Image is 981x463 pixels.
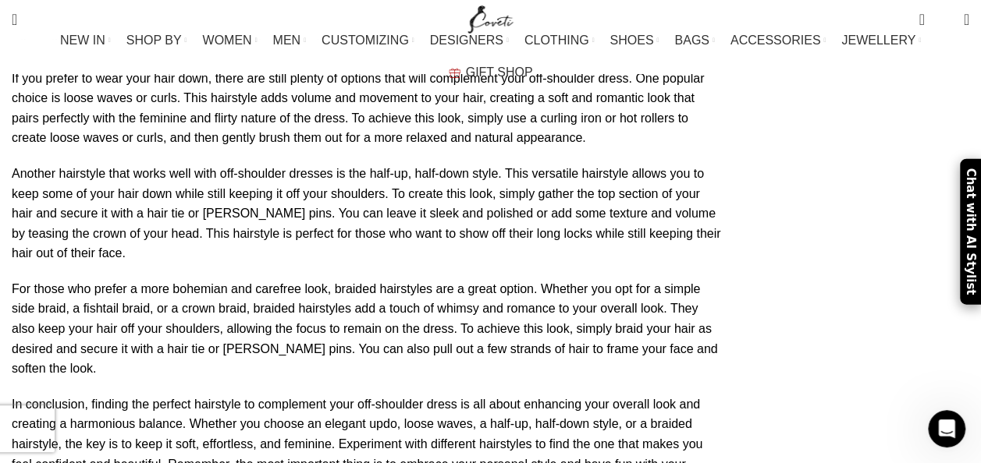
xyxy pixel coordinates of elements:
a: ACCESSORIES [730,25,826,56]
span: BAGS [674,33,709,48]
a: SHOES [610,25,659,56]
p: Another hairstyle that works well with off-shoulder dresses is the half-up, half-down style. This... [12,164,724,263]
a: 0 [911,4,932,35]
a: JEWELLERY [841,25,921,56]
span: MEN [273,33,301,48]
a: CLOTHING [524,25,595,56]
span: JEWELLERY [841,33,915,48]
a: WOMEN [202,25,257,56]
span: DESIGNERS [430,33,503,48]
span: 0 [920,8,932,19]
a: MEN [273,25,306,56]
a: BAGS [674,25,714,56]
span: CLOTHING [524,33,589,48]
span: WOMEN [202,33,251,48]
a: GIFT SHOP [449,57,533,88]
img: GiftBag [449,68,460,78]
a: CUSTOMIZING [322,25,414,56]
span: GIFT SHOP [466,65,533,80]
a: Search [4,4,25,35]
div: Main navigation [4,25,977,88]
span: 0 [940,16,951,27]
a: DESIGNERS [430,25,509,56]
a: NEW IN [60,25,111,56]
span: CUSTOMIZING [322,33,409,48]
span: NEW IN [60,33,105,48]
p: For those who prefer a more bohemian and carefree look, braided hairstyles are a great option. Wh... [12,279,724,379]
a: Site logo [464,12,517,25]
span: SHOES [610,33,653,48]
span: SHOP BY [126,33,182,48]
p: If you prefer to wear your hair down, there are still plenty of options that will complement your... [12,69,724,148]
iframe: Intercom live chat [928,410,965,447]
div: My Wishlist [937,4,952,35]
a: SHOP BY [126,25,187,56]
span: ACCESSORIES [730,33,821,48]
